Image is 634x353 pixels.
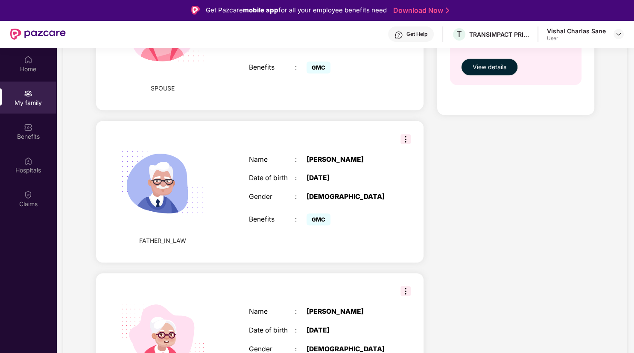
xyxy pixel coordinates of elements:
[615,31,622,38] img: svg+xml;base64,PHN2ZyBpZD0iRHJvcGRvd24tMzJ4MzIiIHhtbG5zPSJodHRwOi8vd3d3LnczLm9yZy8yMDAwL3N2ZyIgd2...
[249,64,295,72] div: Benefits
[24,123,32,131] img: svg+xml;base64,PHN2ZyBpZD0iQmVuZWZpdHMiIHhtbG5zPSJodHRwOi8vd3d3LnczLm9yZy8yMDAwL3N2ZyIgd2lkdGg9Ij...
[249,174,295,182] div: Date of birth
[456,29,462,39] span: T
[295,156,307,164] div: :
[446,6,449,15] img: Stroke
[295,308,307,316] div: :
[24,157,32,165] img: svg+xml;base64,PHN2ZyBpZD0iSG9zcGl0YWxzIiB4bWxucz0iaHR0cDovL3d3dy53My5vcmcvMjAwMC9zdmciIHdpZHRoPS...
[307,327,387,335] div: [DATE]
[547,27,606,35] div: Vishal Charlas Sane
[307,213,330,225] span: GMC
[393,6,447,15] a: Download Now
[295,64,307,72] div: :
[10,29,66,40] img: New Pazcare Logo
[249,327,295,335] div: Date of birth
[547,35,606,42] div: User
[295,193,307,201] div: :
[307,174,387,182] div: [DATE]
[151,84,175,93] span: SPOUSE
[400,134,411,144] img: svg+xml;base64,PHN2ZyB3aWR0aD0iMzIiIGhlaWdodD0iMzIiIHZpZXdCb3g9IjAgMCAzMiAzMiIgZmlsbD0ibm9uZSIgeG...
[110,129,216,236] img: svg+xml;base64,PHN2ZyB4bWxucz0iaHR0cDovL3d3dy53My5vcmcvMjAwMC9zdmciIHhtbG5zOnhsaW5rPSJodHRwOi8vd3...
[307,61,330,73] span: GMC
[249,193,295,201] div: Gender
[139,236,186,245] span: FATHER_IN_LAW
[307,156,387,164] div: [PERSON_NAME]
[461,58,518,76] button: View details
[295,327,307,335] div: :
[191,6,200,15] img: Logo
[473,62,506,72] span: View details
[249,308,295,316] div: Name
[295,216,307,224] div: :
[249,216,295,224] div: Benefits
[24,55,32,64] img: svg+xml;base64,PHN2ZyBpZD0iSG9tZSIgeG1sbnM9Imh0dHA6Ly93d3cudzMub3JnLzIwMDAvc3ZnIiB3aWR0aD0iMjAiIG...
[400,286,411,296] img: svg+xml;base64,PHN2ZyB3aWR0aD0iMzIiIGhlaWdodD0iMzIiIHZpZXdCb3g9IjAgMCAzMiAzMiIgZmlsbD0ibm9uZSIgeG...
[24,190,32,199] img: svg+xml;base64,PHN2ZyBpZD0iQ2xhaW0iIHhtbG5zPSJodHRwOi8vd3d3LnczLm9yZy8yMDAwL3N2ZyIgd2lkdGg9IjIwIi...
[469,30,529,38] div: TRANSIMPACT PRIVATE LIMITED
[24,89,32,98] img: svg+xml;base64,PHN2ZyB3aWR0aD0iMjAiIGhlaWdodD0iMjAiIHZpZXdCb3g9IjAgMCAyMCAyMCIgZmlsbD0ibm9uZSIgeG...
[406,31,427,38] div: Get Help
[307,193,387,201] div: [DEMOGRAPHIC_DATA]
[295,174,307,182] div: :
[307,308,387,316] div: [PERSON_NAME]
[243,6,278,14] strong: mobile app
[249,156,295,164] div: Name
[394,31,403,39] img: svg+xml;base64,PHN2ZyBpZD0iSGVscC0zMngzMiIgeG1sbnM9Imh0dHA6Ly93d3cudzMub3JnLzIwMDAvc3ZnIiB3aWR0aD...
[206,5,387,15] div: Get Pazcare for all your employee benefits need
